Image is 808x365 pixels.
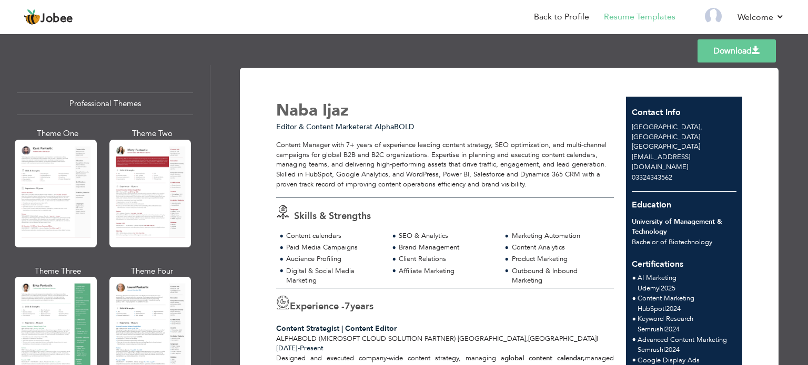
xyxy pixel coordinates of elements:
[632,142,700,151] span: [GEOGRAPHIC_DATA]
[663,325,665,334] span: |
[399,231,495,241] div: SEO & Analytics
[705,8,722,25] img: Profile Img
[399,243,495,253] div: Brand Management
[345,300,373,314] label: years
[632,173,672,182] span: 03324343562
[632,217,736,236] div: University of Management & Technology
[458,334,526,343] span: [GEOGRAPHIC_DATA]
[664,304,666,314] span: |
[597,334,598,343] span: |
[638,345,727,356] p: Semrush 2024
[632,122,700,132] span: [GEOGRAPHIC_DATA]
[534,11,589,23] a: Back to Profile
[632,152,690,172] span: [EMAIL_ADDRESS][DOMAIN_NAME]
[286,266,382,286] div: Digital & Social Media Marketing
[286,231,382,241] div: Content calendars
[276,334,456,343] span: AlphaBOLD (Microsoft Cloud Solution Partner)
[638,325,727,335] p: Semrush 2024
[286,243,382,253] div: Paid Media Campaigns
[638,304,727,315] p: HubSpot 2024
[638,356,700,365] span: Google Display Ads
[17,92,193,115] div: Professional Themes
[659,284,661,293] span: |
[512,243,608,253] div: Content Analytics
[276,324,397,333] span: Content Strategist | Content Editor
[526,334,528,343] span: ,
[17,266,99,277] div: Theme Three
[366,122,414,132] span: at AlphaBOLD
[17,128,99,139] div: Theme One
[24,9,41,26] img: jobee.io
[276,99,318,121] span: Naba
[276,140,614,189] div: Content Manager with 7+ years of experience leading content strategy, SEO optimization, and multi...
[276,343,300,353] span: [DATE]
[632,199,671,211] span: Education
[286,254,382,264] div: Audience Profiling
[112,128,194,139] div: Theme Two
[632,107,681,118] span: Contact Info
[399,266,495,276] div: Affiliate Marketing
[456,334,458,343] span: -
[24,9,73,26] a: Jobee
[512,231,608,241] div: Marketing Automation
[345,300,350,313] span: 7
[276,343,324,353] span: Present
[638,284,676,294] p: Udemy 2025
[504,353,585,363] strong: global content calendar,
[276,122,366,132] span: Editor & Content Marketer
[632,251,683,270] span: Certifications
[512,266,608,286] div: Outbound & Inbound Marketing
[632,237,712,247] span: Bachelor of Biotechnology
[698,39,776,62] a: Download
[322,99,349,121] span: Ijaz
[738,11,784,24] a: Welcome
[41,13,73,25] span: Jobee
[626,122,743,152] div: [GEOGRAPHIC_DATA]
[512,254,608,264] div: Product Marketing
[663,345,665,354] span: |
[638,294,694,303] span: Content Marketing
[112,266,194,277] div: Theme Four
[399,254,495,264] div: Client Relations
[290,300,345,313] span: Experience -
[638,314,693,324] span: Keyword Research
[638,335,727,345] span: Advanced Content Marketing
[528,334,597,343] span: [GEOGRAPHIC_DATA]
[298,343,300,353] span: -
[638,273,676,283] span: AI Marketing
[604,11,675,23] a: Resume Templates
[700,122,702,132] span: ,
[294,210,371,223] span: Skills & Strengths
